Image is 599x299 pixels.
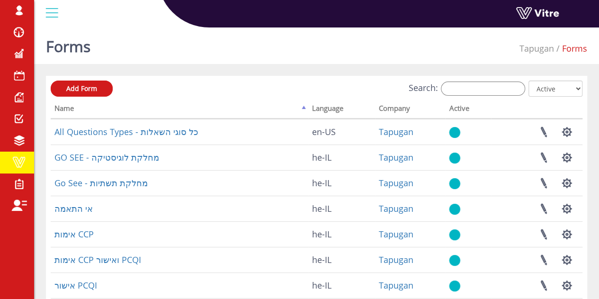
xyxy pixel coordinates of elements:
[308,272,375,298] td: he-IL
[54,228,94,240] a: אימות CCP
[449,229,460,241] img: yes
[445,101,491,119] th: Active
[449,127,460,138] img: yes
[379,177,413,189] a: Tapugan
[54,254,141,265] a: אימות CCP ואישור PCQI
[308,101,375,119] th: Language
[54,177,148,189] a: Go See - מחלקת תשתיות
[379,126,413,137] a: Tapugan
[379,203,413,214] a: Tapugan
[441,82,525,96] input: Search:
[519,43,554,54] a: Tapugan
[554,43,587,55] li: Forms
[379,254,413,265] a: Tapugan
[308,145,375,170] td: he-IL
[449,178,460,190] img: yes
[375,101,446,119] th: Company
[308,170,375,196] td: he-IL
[51,81,113,97] a: Add Form
[379,228,413,240] a: Tapugan
[379,280,413,291] a: Tapugan
[308,221,375,247] td: he-IL
[308,247,375,272] td: he-IL
[379,152,413,163] a: Tapugan
[66,84,97,93] span: Add Form
[46,24,90,64] h1: Forms
[54,126,198,137] a: All Questions Types - כל סוגי השאלות
[51,101,308,119] th: Name: activate to sort column descending
[308,119,375,145] td: en-US
[449,152,460,164] img: yes
[308,196,375,221] td: he-IL
[409,82,525,96] label: Search:
[54,152,159,163] a: GO SEE - מחלקת לוגיסטיקה
[54,280,97,291] a: אישור PCQI
[54,203,93,214] a: אי התאמה
[449,254,460,266] img: yes
[449,203,460,215] img: yes
[449,280,460,292] img: yes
